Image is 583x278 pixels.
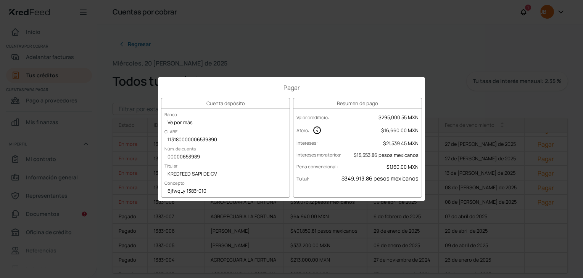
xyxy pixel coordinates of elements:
[296,114,328,121] font: Valor crediticio
[206,100,245,107] font: Cuenta depósito
[167,153,200,160] font: 00000653989
[328,114,329,121] font: :
[354,152,419,158] font: $15,553.86 pesos mexicanos
[164,146,196,152] font: Núm. de cuenta
[167,136,217,143] font: 113180000006539890
[164,180,185,186] font: Concepto
[341,175,419,182] font: $349,913.86 pesos mexicanos
[337,163,338,170] font: :
[296,175,308,182] font: Total
[316,140,318,146] font: :
[167,119,193,126] font: Ve por más
[164,112,177,117] font: Banco
[167,170,217,177] font: KREDFEED SAPI DE CV
[296,163,337,170] font: Pena convencional
[378,114,419,121] font: $295,000.55 MXN
[381,127,419,134] font: $16,660.00 MXN
[296,140,316,146] font: Intereses
[164,129,177,134] font: CLABE
[308,175,309,182] font: :
[383,140,419,147] font: $21,539.45 MXN
[340,152,341,158] font: :
[308,127,309,134] font: :
[296,127,308,134] font: Aforo
[167,187,206,194] font: 6jfwqLy 1383-010
[296,152,340,158] font: Intereses moratorios
[387,163,419,170] font: $1,160.00 MXN
[283,83,300,92] font: Pagar
[164,163,177,169] font: Titular
[337,100,378,107] font: Resumen de pago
